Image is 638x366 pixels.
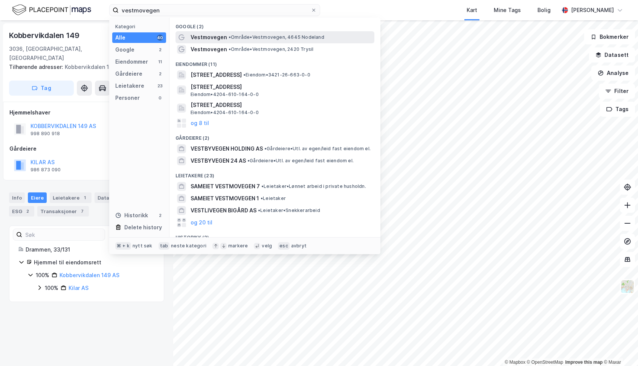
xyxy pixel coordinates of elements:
[157,47,163,53] div: 2
[228,243,248,249] div: markere
[600,330,638,366] div: Kontrollprogram for chat
[191,45,227,54] span: Vestmovegen
[191,182,260,191] span: SAMEIET VESTMOVEGEN 7
[24,207,31,215] div: 2
[571,6,614,15] div: [PERSON_NAME]
[9,206,34,217] div: ESG
[12,3,91,17] img: logo.f888ab2527a4732fd821a326f86c7f29.svg
[115,24,166,29] div: Kategori
[191,110,259,116] span: Eiendom • 4204-610-164-0-0
[22,229,105,240] input: Søk
[115,69,142,78] div: Gårdeiere
[258,207,320,213] span: Leietaker • Snekkerarbeid
[191,156,246,165] span: VESTBYVEGEN 24 AS
[133,243,153,249] div: nytt søk
[124,223,162,232] div: Delete history
[600,330,638,366] iframe: Chat Widget
[505,360,525,365] a: Mapbox
[50,192,92,203] div: Leietakere
[191,194,259,203] span: SAMEIET VESTMOVEGEN 1
[9,44,123,63] div: 3036, [GEOGRAPHIC_DATA], [GEOGRAPHIC_DATA]
[278,242,290,250] div: esc
[494,6,521,15] div: Mine Tags
[157,35,163,41] div: 40
[537,6,551,15] div: Bolig
[565,360,603,365] a: Improve this map
[229,34,324,40] span: Område • Vestmovegen, 4645 Nodeland
[45,284,58,293] div: 100%
[243,72,310,78] span: Eiendom • 3421-26-663-0-0
[9,63,158,72] div: Kobbervikdalen 151
[584,29,635,44] button: Bokmerker
[157,71,163,77] div: 2
[157,212,163,218] div: 2
[115,93,140,102] div: Personer
[169,167,380,180] div: Leietakere (23)
[589,47,635,63] button: Datasett
[169,55,380,69] div: Eiendommer (11)
[9,81,74,96] button: Tag
[95,192,123,203] div: Datasett
[115,242,131,250] div: ⌘ + k
[243,72,246,78] span: •
[258,207,260,213] span: •
[191,206,256,215] span: VESTLIVEGEN BIGÅRD AS
[171,243,206,249] div: neste kategori
[115,81,144,90] div: Leietakere
[60,272,119,278] a: Kobbervikdalen 149 AS
[9,29,81,41] div: Kobbervikdalen 149
[69,285,89,291] a: Kilar AS
[191,91,259,98] span: Eiendom • 4204-610-164-0-0
[9,192,25,203] div: Info
[229,46,231,52] span: •
[36,271,49,280] div: 100%
[157,95,163,101] div: 0
[262,243,272,249] div: velg
[261,195,286,201] span: Leietaker
[157,59,163,65] div: 11
[34,258,155,267] div: Hjemmel til eiendomsrett
[264,146,371,152] span: Gårdeiere • Utl. av egen/leid fast eiendom el.
[591,66,635,81] button: Analyse
[78,207,86,215] div: 7
[191,218,212,227] button: og 20 til
[191,70,242,79] span: [STREET_ADDRESS]
[169,229,380,242] div: Historikk (2)
[291,243,307,249] div: avbryt
[191,82,371,91] span: [STREET_ADDRESS]
[264,146,267,151] span: •
[115,211,148,220] div: Historikk
[26,245,155,254] div: Drammen, 33/131
[191,144,263,153] span: VESTBYVEGEN HOLDING AS
[28,192,47,203] div: Eiere
[31,167,61,173] div: 986 873 090
[115,33,125,42] div: Alle
[115,45,134,54] div: Google
[247,158,250,163] span: •
[261,183,264,189] span: •
[31,131,60,137] div: 998 890 918
[9,108,164,117] div: Hjemmelshaver
[191,119,209,128] button: og 8 til
[9,64,65,70] span: Tilhørende adresser:
[157,83,163,89] div: 23
[229,34,231,40] span: •
[9,144,164,153] div: Gårdeiere
[169,18,380,31] div: Google (2)
[261,195,263,201] span: •
[119,5,311,16] input: Søk på adresse, matrikkel, gårdeiere, leietakere eller personer
[81,194,89,201] div: 1
[599,84,635,99] button: Filter
[229,46,313,52] span: Område • Vestmovegen, 2420 Trysil
[159,242,170,250] div: tab
[247,158,354,164] span: Gårdeiere • Utl. av egen/leid fast eiendom el.
[600,102,635,117] button: Tags
[620,279,635,294] img: Z
[467,6,477,15] div: Kart
[191,101,371,110] span: [STREET_ADDRESS]
[261,183,366,189] span: Leietaker • Lønnet arbeid i private husholdn.
[169,129,380,143] div: Gårdeiere (2)
[191,33,227,42] span: Vestmovegen
[115,57,148,66] div: Eiendommer
[37,206,89,217] div: Transaksjoner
